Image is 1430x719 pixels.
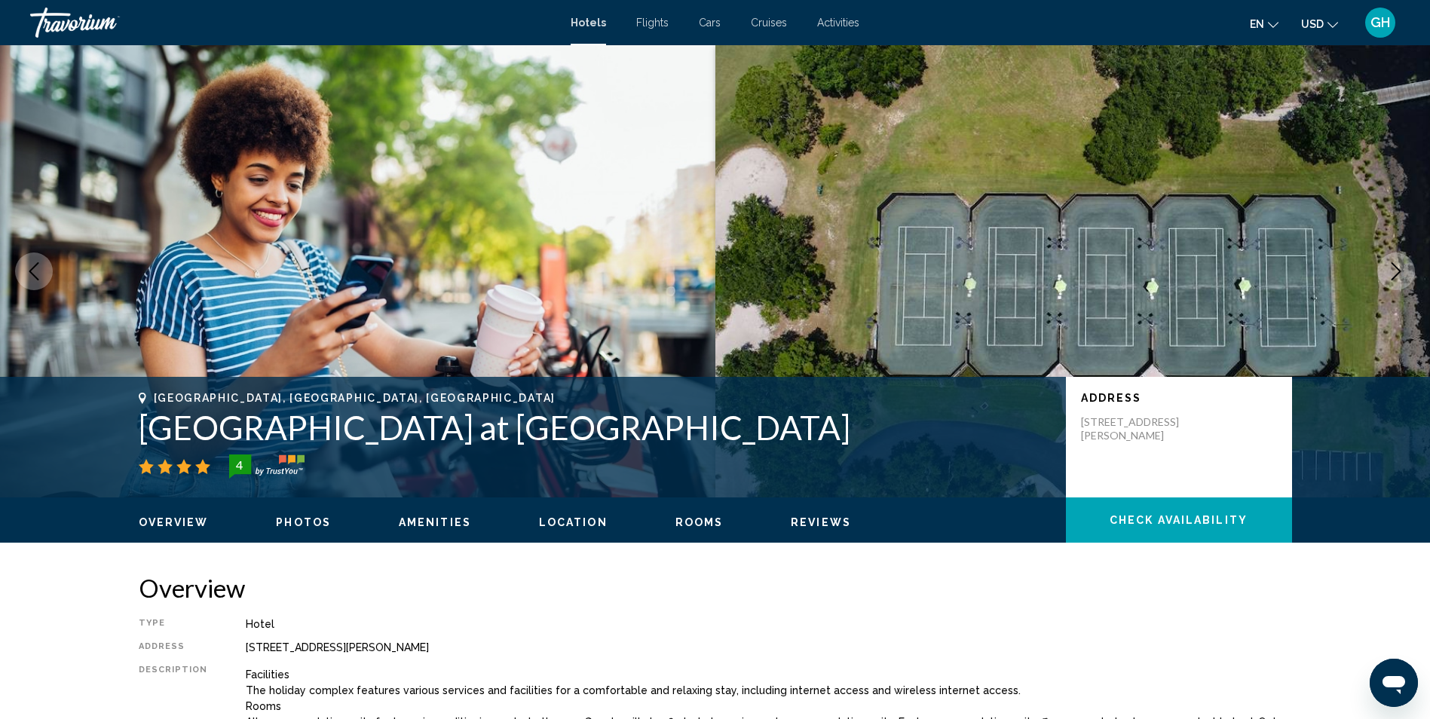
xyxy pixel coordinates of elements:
[791,516,851,528] span: Reviews
[276,516,331,528] span: Photos
[1250,13,1278,35] button: Change language
[139,641,208,653] div: Address
[1301,13,1338,35] button: Change currency
[276,516,331,529] button: Photos
[15,252,53,290] button: Previous image
[1081,392,1277,404] p: Address
[1370,15,1390,30] span: GH
[1081,415,1202,442] p: [STREET_ADDRESS][PERSON_NAME]
[817,17,859,29] a: Activities
[1250,18,1264,30] span: en
[139,573,1292,603] h2: Overview
[246,684,1292,696] p: The holiday complex features various services and facilities for a comfortable and relaxing stay,...
[399,516,471,528] span: Amenities
[571,17,606,29] a: Hotels
[675,516,724,529] button: Rooms
[30,8,556,38] a: Travorium
[139,516,209,528] span: Overview
[636,17,669,29] a: Flights
[791,516,851,529] button: Reviews
[139,618,208,630] div: Type
[225,456,255,474] div: 4
[751,17,787,29] a: Cruises
[399,516,471,529] button: Amenities
[229,454,305,479] img: trustyou-badge-hor.svg
[139,408,1051,447] h1: [GEOGRAPHIC_DATA] at [GEOGRAPHIC_DATA]
[1361,7,1400,38] button: User Menu
[246,618,1292,630] div: Hotel
[1066,497,1292,543] button: Check Availability
[139,516,209,529] button: Overview
[246,669,1292,681] p: Facilities
[539,516,608,529] button: Location
[246,700,1292,712] p: Rooms
[246,641,1292,653] div: [STREET_ADDRESS][PERSON_NAME]
[1377,252,1415,290] button: Next image
[1110,515,1248,527] span: Check Availability
[699,17,721,29] a: Cars
[1301,18,1324,30] span: USD
[675,516,724,528] span: Rooms
[539,516,608,528] span: Location
[1370,659,1418,707] iframe: Button to launch messaging window
[154,392,556,404] span: [GEOGRAPHIC_DATA], [GEOGRAPHIC_DATA], [GEOGRAPHIC_DATA]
